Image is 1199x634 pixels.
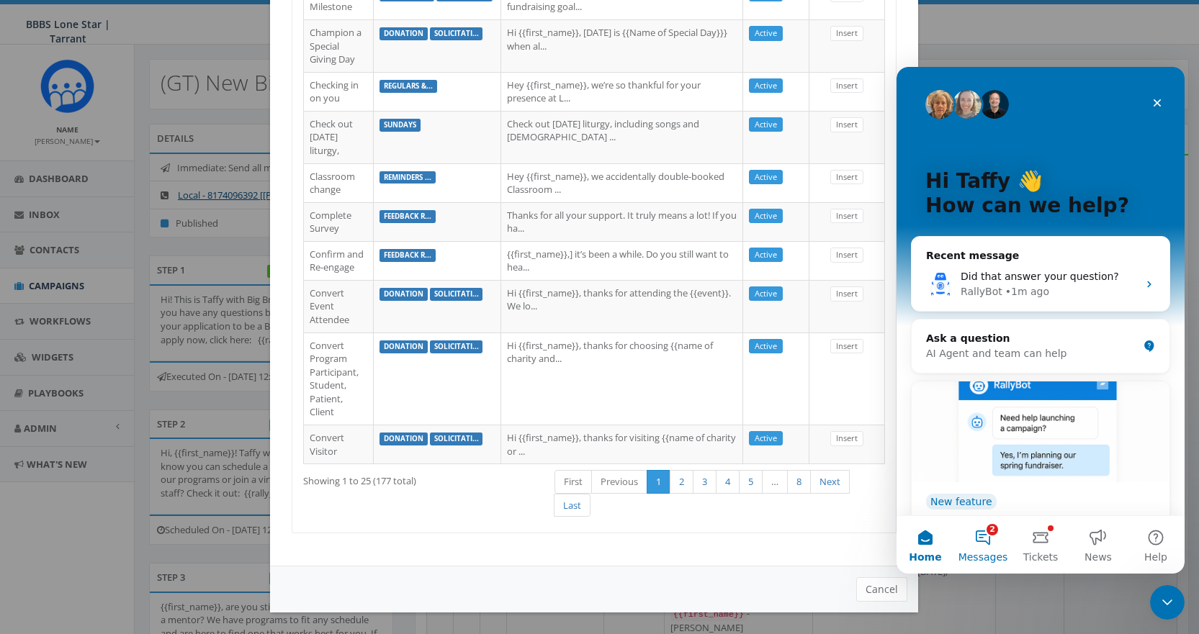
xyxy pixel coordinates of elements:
td: Check out [DATE] liturgy, [304,111,374,163]
a: 1 [647,470,670,494]
a: Active [749,170,783,185]
a: Active [749,286,783,302]
a: Insert [830,248,863,263]
td: Confirm and Re-engage [304,241,374,280]
a: Insert [830,209,863,224]
td: Hi {{first_name}}, [DATE] is {{Name of Special Day}}} when al... [501,19,743,72]
td: Hey {{first_name}}, we accidentally double-booked Classroom ... [501,163,743,202]
a: Active [749,431,783,446]
a: Insert [830,26,863,41]
td: Hi {{first_name}}, thanks for attending the {{event}}. We lo... [501,280,743,332]
a: Active [749,78,783,94]
label: donation [380,27,428,40]
label: solicitati... [430,27,483,40]
label: regulars &... [380,80,437,93]
a: Insert [830,78,863,94]
td: Champion a Special Giving Day [304,19,374,72]
a: 2 [670,470,693,494]
a: Insert [830,170,863,185]
a: Active [749,339,783,354]
a: Insert [830,339,863,354]
iframe: Intercom live chat [897,67,1185,574]
a: Active [749,248,783,263]
label: donation [380,288,428,301]
td: Convert Event Attendee [304,280,374,332]
label: solicitati... [430,340,483,353]
td: Hi {{first_name}}, thanks for visiting {{name of charity or ... [501,425,743,463]
td: Hey {{first_name}}, we’re so thankful for your presence at L... [501,72,743,111]
a: Last [554,494,590,517]
td: Complete Survey [304,202,374,241]
a: 5 [739,470,763,494]
label: feedback r... [380,249,436,262]
a: First [554,470,592,494]
a: Insert [830,431,863,446]
a: Active [749,117,783,132]
label: reminders ... [380,171,436,184]
a: … [762,470,788,494]
td: Classroom change [304,163,374,202]
label: feedback r... [380,210,436,223]
td: Convert Program Participant, Student, Patient, Client [304,332,374,425]
a: Previous [591,470,647,494]
a: Insert [830,117,863,132]
div: Showing 1 to 25 (177 total) [303,468,533,488]
a: Next [810,470,850,494]
a: 3 [693,470,717,494]
td: {{first_name}},] it’s been a while. Do you still want to hea... [501,241,743,280]
a: 4 [716,470,740,494]
label: solicitati... [430,433,483,445]
label: solicitati... [430,288,483,301]
a: 8 [787,470,811,494]
iframe: Intercom live chat [1150,585,1185,620]
td: Check out [DATE] liturgy, including songs and [DEMOGRAPHIC_DATA] ... [501,111,743,163]
td: Thanks for all your support. It truly means a lot! If you ha... [501,202,743,241]
td: Hi {{first_name}}, thanks for choosing {{name of charity and... [501,332,743,425]
td: Convert Visitor [304,425,374,463]
button: Cancel [856,577,907,602]
a: Active [749,26,783,41]
td: Checking in on you [304,72,374,111]
label: donation [380,433,428,445]
label: sundays [380,119,421,132]
a: Insert [830,286,863,302]
label: donation [380,340,428,353]
a: Active [749,209,783,224]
